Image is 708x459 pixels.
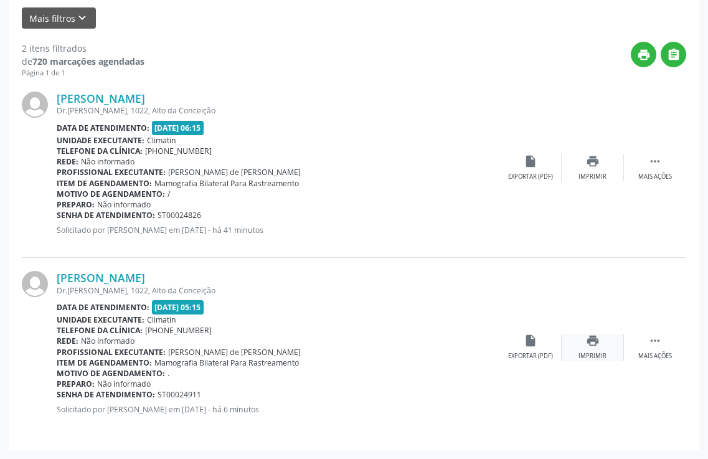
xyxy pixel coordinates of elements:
[578,173,607,181] div: Imprimir
[57,167,166,177] b: Profissional executante:
[57,347,166,357] b: Profissional executante:
[661,42,686,67] button: 
[57,135,144,146] b: Unidade executante:
[57,178,152,189] b: Item de agendamento:
[152,300,204,315] span: [DATE] 05:15
[57,146,143,156] b: Telefone da clínica:
[57,92,145,105] a: [PERSON_NAME]
[32,55,144,67] strong: 720 marcações agendadas
[57,271,145,285] a: [PERSON_NAME]
[638,173,672,181] div: Mais ações
[22,55,144,68] div: de
[147,135,176,146] span: Climatin
[57,302,149,313] b: Data de atendimento:
[145,146,212,156] span: [PHONE_NUMBER]
[22,42,144,55] div: 2 itens filtrados
[648,334,662,348] i: 
[168,167,301,177] span: [PERSON_NAME] de [PERSON_NAME]
[667,48,681,62] i: 
[145,325,212,336] span: [PHONE_NUMBER]
[57,105,499,116] div: Dr.[PERSON_NAME], 1022, Alto da Conceição
[154,357,299,368] span: Mamografia Bilateral Para Rastreamento
[168,347,301,357] span: [PERSON_NAME] de [PERSON_NAME]
[57,199,95,210] b: Preparo:
[168,189,171,199] span: /
[508,173,553,181] div: Exportar (PDF)
[152,121,204,135] span: [DATE] 06:15
[22,92,48,118] img: img
[578,352,607,361] div: Imprimir
[57,357,152,368] b: Item de agendamento:
[158,210,201,220] span: ST00024826
[508,352,553,361] div: Exportar (PDF)
[648,154,662,168] i: 
[57,315,144,325] b: Unidade executante:
[22,271,48,297] img: img
[631,42,656,67] button: print
[97,199,151,210] span: Não informado
[57,285,499,296] div: Dr.[PERSON_NAME], 1022, Alto da Conceição
[81,336,135,346] span: Não informado
[75,11,89,25] i: keyboard_arrow_down
[524,154,537,168] i: insert_drive_file
[57,189,165,199] b: Motivo de agendamento:
[637,48,651,62] i: print
[586,334,600,348] i: print
[22,7,96,29] button: Mais filtroskeyboard_arrow_down
[57,123,149,133] b: Data de atendimento:
[22,68,144,78] div: Página 1 de 1
[147,315,176,325] span: Climatin
[586,154,600,168] i: print
[524,334,537,348] i: insert_drive_file
[638,352,672,361] div: Mais ações
[57,156,78,167] b: Rede:
[57,368,165,379] b: Motivo de agendamento:
[57,336,78,346] b: Rede:
[97,379,151,389] span: Não informado
[57,325,143,336] b: Telefone da clínica:
[57,404,499,415] p: Solicitado por [PERSON_NAME] em [DATE] - há 6 minutos
[57,389,155,400] b: Senha de atendimento:
[168,368,169,379] span: .
[154,178,299,189] span: Mamografia Bilateral Para Rastreamento
[57,210,155,220] b: Senha de atendimento:
[57,379,95,389] b: Preparo:
[158,389,201,400] span: ST00024911
[81,156,135,167] span: Não informado
[57,225,499,235] p: Solicitado por [PERSON_NAME] em [DATE] - há 41 minutos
